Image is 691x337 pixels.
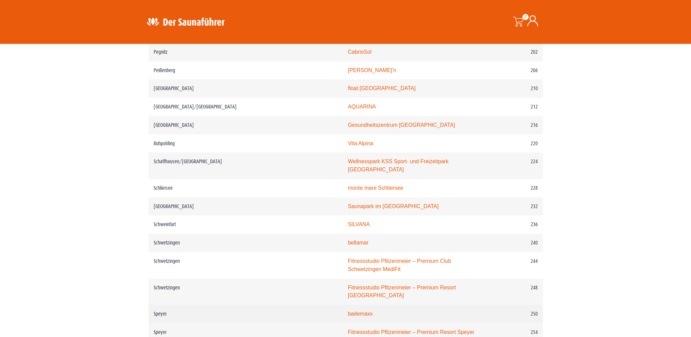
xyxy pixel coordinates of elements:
a: bellamar [348,240,368,246]
a: float [GEOGRAPHIC_DATA] [348,85,415,91]
td: 244 [481,252,543,279]
td: [GEOGRAPHIC_DATA] [149,116,343,134]
a: Saunapark im [GEOGRAPHIC_DATA] [348,203,438,209]
a: Fitnessstudio Pfitzenmeier – Premium Resort Speyer [348,329,474,335]
a: Gesundheitszentrum [GEOGRAPHIC_DATA] [348,122,455,128]
td: Speyer [149,305,343,323]
td: [GEOGRAPHIC_DATA] [149,79,343,98]
a: monte mare Schliersee [348,185,403,191]
td: 202 [481,43,543,61]
td: Ruhpolding [149,134,343,153]
td: Schliersee [149,179,343,197]
a: Vita Alpina [348,140,373,146]
td: 212 [481,98,543,116]
td: 250 [481,305,543,323]
td: 232 [481,197,543,216]
a: [PERSON_NAME]’n [348,67,396,73]
td: Schweinfurt [149,215,343,234]
td: 220 [481,134,543,153]
td: Peißenberg [149,61,343,80]
a: Wellnesspark KSS Sport- und Freizeitpark [GEOGRAPHIC_DATA] [348,158,448,172]
a: SILVANA [348,221,370,227]
a: Fitnessstudio Pfitzenmeier – Premium Resort [GEOGRAPHIC_DATA] [348,285,456,299]
td: 240 [481,234,543,252]
a: bademaxx [348,311,373,317]
td: Schwetzingen [149,252,343,279]
span: 0 [522,14,529,20]
td: 224 [481,152,543,179]
td: Schwetzingen [149,279,343,305]
td: [GEOGRAPHIC_DATA] [149,197,343,216]
a: CabrioSol [348,49,372,55]
td: 236 [481,215,543,234]
a: Fitnessstudio Pfitzenmeier – Premium Club Schwetzingen MediFit [348,258,451,272]
td: Schwetzingen [149,234,343,252]
td: 210 [481,79,543,98]
td: 248 [481,279,543,305]
a: AQUARINA [348,104,376,109]
td: 206 [481,61,543,80]
td: Schaffhausen/[GEOGRAPHIC_DATA] [149,152,343,179]
td: [GEOGRAPHIC_DATA]/[GEOGRAPHIC_DATA] [149,98,343,116]
td: 228 [481,179,543,197]
td: 216 [481,116,543,134]
td: Pegnitz [149,43,343,61]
